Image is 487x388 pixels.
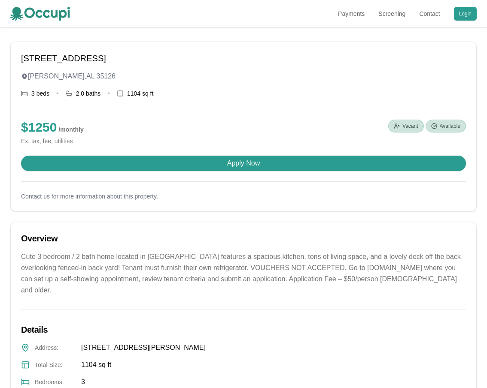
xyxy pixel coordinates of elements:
span: Address : [35,343,76,352]
span: Total Size : [35,361,76,369]
div: • [107,88,110,99]
a: Contact [419,9,440,18]
button: Login [454,7,477,21]
h2: Overview [21,232,466,244]
a: Screening [378,9,405,18]
button: Apply Now [21,156,466,171]
span: / monthly [58,126,83,133]
span: [PERSON_NAME] , AL 35126 [28,71,116,81]
span: Vacant [402,123,418,129]
span: 2.0 baths [76,89,101,98]
p: Contact us for more information about this property. [21,192,466,201]
h1: [STREET_ADDRESS] [21,52,466,64]
span: [STREET_ADDRESS][PERSON_NAME] [81,343,206,353]
span: 1104 sq ft [81,360,111,370]
p: Cute 3 bedroom / 2 bath home located in [GEOGRAPHIC_DATA] features a spacious kitchen, tons of li... [21,251,466,296]
div: • [56,88,59,99]
span: 3 beds [31,89,49,98]
span: 1104 sq ft [127,89,154,98]
span: Bedrooms : [35,378,76,386]
span: Available [440,123,460,129]
p: $ 1250 [21,120,84,135]
span: 3 [81,377,85,387]
small: Ex. tax, fee, utilities [21,137,84,145]
h2: Details [21,324,466,336]
a: Payments [338,9,365,18]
